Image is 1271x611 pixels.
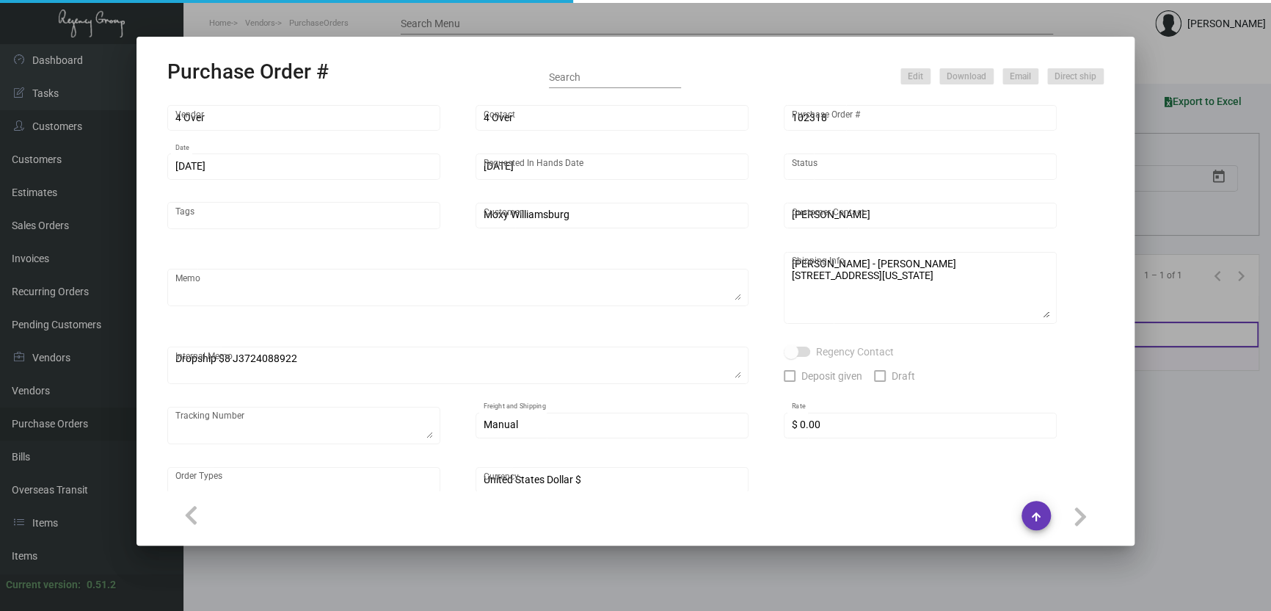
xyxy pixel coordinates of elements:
[801,367,862,385] span: Deposit given
[816,343,894,361] span: Regency Contact
[947,70,986,83] span: Download
[908,70,923,83] span: Edit
[900,68,931,84] button: Edit
[1002,68,1038,84] button: Email
[87,577,116,593] div: 0.51.2
[892,367,915,385] span: Draft
[6,577,81,593] div: Current version:
[939,68,994,84] button: Download
[1055,70,1096,83] span: Direct ship
[484,419,518,430] span: Manual
[1010,70,1031,83] span: Email
[1047,68,1104,84] button: Direct ship
[167,59,329,84] h2: Purchase Order #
